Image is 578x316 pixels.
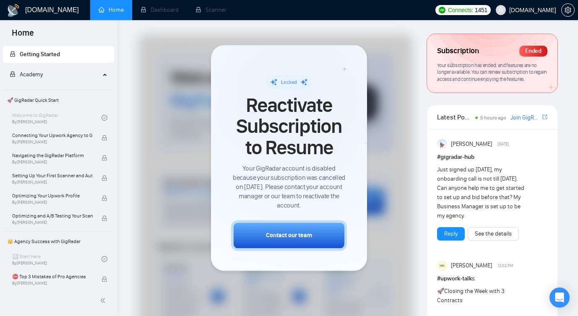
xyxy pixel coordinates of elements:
[102,115,107,121] span: check-circle
[475,5,487,15] span: 1451
[12,272,93,281] span: ⛔ Top 3 Mistakes of Pro Agencies
[439,7,445,13] img: upwork-logo.png
[4,92,113,109] span: 🚀 GigRadar Quick Start
[475,229,512,238] a: See the details
[12,151,93,160] span: Navigating the GigRadar Platform
[437,139,447,149] img: Anisuzzaman Khan
[437,153,547,162] h1: # gigradar-hub
[20,71,43,78] span: Academy
[12,192,93,200] span: Optimizing Your Upwork Profile
[480,115,506,121] span: 5 hours ago
[437,165,525,220] div: Just signed up [DATE], my onboarding call is not till [DATE]. Can anyone help me to get started t...
[4,233,113,250] span: 👑 Agency Success with GigRadar
[437,112,473,122] span: Latest Posts from the GigRadar Community
[102,135,107,141] span: lock
[100,296,108,305] span: double-left
[12,171,93,180] span: Setting Up Your First Scanner and Auto-Bidder
[451,140,492,149] span: [PERSON_NAME]
[542,114,547,120] span: export
[12,140,93,145] span: By [PERSON_NAME]
[549,288,570,308] div: Open Intercom Messenger
[497,262,513,269] span: 12:02 PM
[5,27,41,44] span: Home
[231,164,347,210] span: Your GigRadar account is disabled because your subscription was cancelled on [DATE]. Please conta...
[437,62,547,82] span: Your subscription has ended, and features are no longer available. You can renew subscription to ...
[561,7,575,13] a: setting
[102,215,107,221] span: lock
[12,200,93,205] span: By [PERSON_NAME]
[3,46,114,63] li: Getting Started
[12,212,93,220] span: Optimizing and A/B Testing Your Scanner for Better Results
[444,229,458,238] a: Reply
[12,180,93,185] span: By [PERSON_NAME]
[102,155,107,161] span: lock
[12,131,93,140] span: Connecting Your Upwork Agency to GigRadar
[12,281,93,286] span: By [PERSON_NAME]
[519,46,547,57] div: Ended
[102,276,107,282] span: lock
[561,3,575,17] button: setting
[437,261,447,270] div: MH
[102,175,107,181] span: lock
[231,95,347,158] span: Reactivate Subscription to Resume
[102,256,107,262] span: check-circle
[7,4,20,17] img: logo
[448,5,473,15] span: Connects:
[99,6,124,13] a: homeHome
[498,7,504,13] span: user
[510,113,541,122] a: Join GigRadar Slack Community
[12,160,93,165] span: By [PERSON_NAME]
[10,71,16,77] span: lock
[468,227,519,241] button: See the details
[437,44,479,58] span: Subscription
[266,231,312,240] div: Contact our team
[497,140,509,148] span: [DATE]
[20,51,60,58] span: Getting Started
[102,195,107,201] span: lock
[542,113,547,121] a: export
[451,261,492,270] span: [PERSON_NAME]
[437,274,547,283] h1: # upwork-talks
[437,227,465,241] button: Reply
[437,288,444,295] span: 🚀
[10,71,43,78] span: Academy
[231,220,347,251] button: Contact our team
[10,51,16,57] span: lock
[281,79,297,85] span: Locked
[12,220,93,225] span: By [PERSON_NAME]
